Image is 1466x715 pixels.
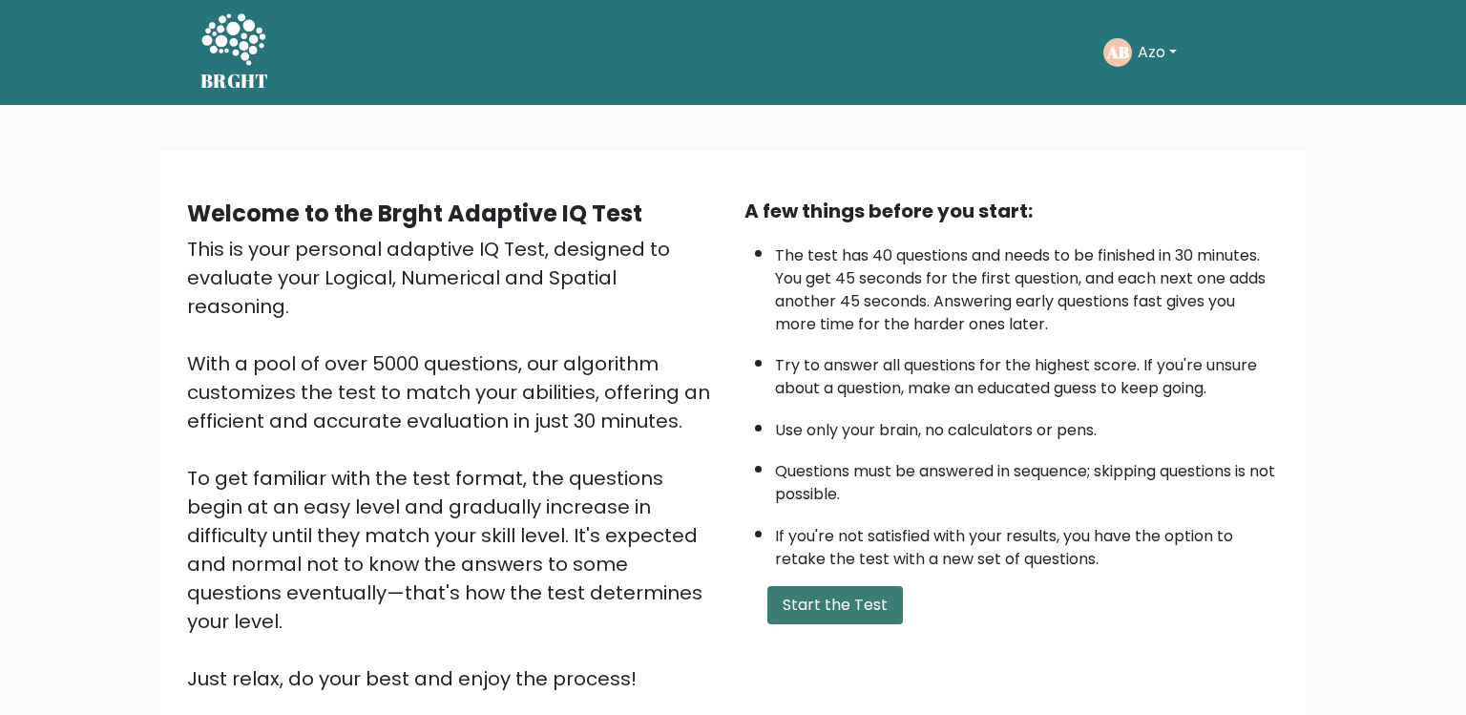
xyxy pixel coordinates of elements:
[187,198,642,229] b: Welcome to the Brght Adaptive IQ Test
[775,410,1279,442] li: Use only your brain, no calculators or pens.
[744,197,1279,225] div: A few things before you start:
[200,70,269,93] h5: BRGHT
[1106,41,1129,63] text: AB
[200,8,269,97] a: BRGHT
[775,515,1279,571] li: If you're not satisfied with your results, you have the option to retake the test with a new set ...
[187,235,722,693] div: This is your personal adaptive IQ Test, designed to evaluate your Logical, Numerical and Spatial ...
[767,586,903,624] button: Start the Test
[775,451,1279,506] li: Questions must be answered in sequence; skipping questions is not possible.
[775,345,1279,400] li: Try to answer all questions for the highest score. If you're unsure about a question, make an edu...
[1132,40,1183,65] button: Azo
[775,235,1279,336] li: The test has 40 questions and needs to be finished in 30 minutes. You get 45 seconds for the firs...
